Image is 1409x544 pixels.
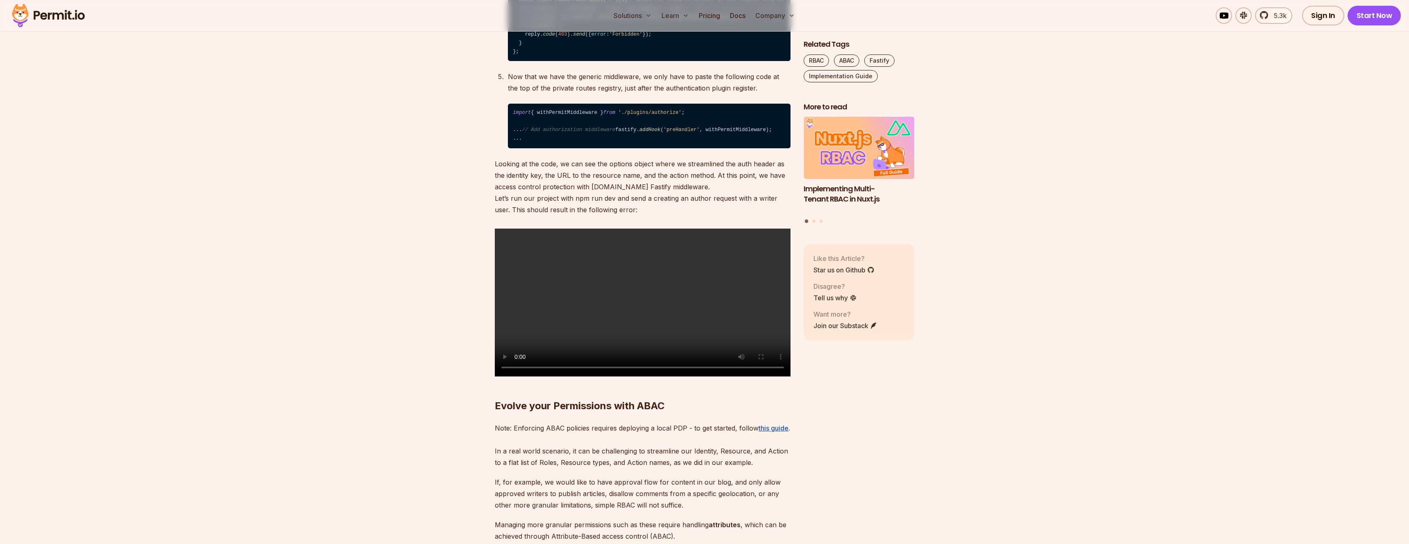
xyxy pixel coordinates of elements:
a: Join our Substack [813,321,877,331]
code: { withPermitMiddleware } ; ⁠ ... fastify. ( , withPermitMiddleware);⁠ ... [508,104,791,148]
p: Note: Enforcing ABAC policies requires deploying a local PDP - to get started, follow . In a real... [495,422,791,468]
a: this guide [759,424,788,432]
span: error [591,32,606,37]
a: Star us on Github [813,265,874,275]
a: Fastify [864,54,895,67]
button: Learn [658,7,692,24]
p: Managing more granular permissions such as these require handling , which can be achieved through... [495,519,791,542]
a: Implementation Guide [804,70,878,82]
span: code [543,32,555,37]
p: Like this Article? [813,254,874,263]
a: ABAC [834,54,859,67]
button: Go to slide 3 [820,220,823,223]
span: import [513,110,531,116]
span: from [603,110,615,116]
h3: Implementing Multi-Tenant RBAC in Nuxt.js [804,184,914,204]
p: If, for example, we would like to have approval flow for content in our blog, and only allow appr... [495,476,791,511]
a: 5.3k [1255,7,1292,24]
span: // Add authorization middleware [522,127,615,133]
img: Permit logo [8,2,88,29]
button: Solutions [610,7,655,24]
p: Now that we have the generic middleware, we only have to paste the following code at the top of t... [508,71,791,94]
span: './plugins/authorize' [618,110,682,116]
a: RBAC [804,54,829,67]
span: send [573,32,585,37]
h2: More to read [804,102,914,112]
a: Start Now [1348,6,1401,25]
a: Docs [727,7,749,24]
a: Sign In [1302,6,1344,25]
a: Implementing Multi-Tenant RBAC in Nuxt.jsImplementing Multi-Tenant RBAC in Nuxt.js [804,117,914,215]
h2: Evolve your Permissions with ABAC [495,367,791,413]
a: Pricing [695,7,723,24]
img: Implementing Multi-Tenant RBAC in Nuxt.js [804,117,914,179]
h2: Related Tags [804,39,914,50]
button: Go to slide 1 [805,220,809,223]
span: 5.3k [1269,11,1287,20]
li: 1 of 3 [804,117,914,215]
span: 'preHandler' [664,127,700,133]
button: Go to slide 2 [812,220,815,223]
a: Tell us why [813,293,857,303]
button: Company [752,7,798,24]
strong: attributes [709,521,741,529]
p: Disagree? [813,281,857,291]
div: Posts [804,117,914,224]
p: Want more? [813,309,877,319]
span: 403 [558,32,567,37]
span: 'Forbidden' [609,32,643,37]
span: addHook [639,127,660,133]
p: Looking at the code, we can see the options object where we streamlined the auth header as the id... [495,158,791,215]
video: Sorry, your browser doesn't support embedded videos. [495,229,791,376]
